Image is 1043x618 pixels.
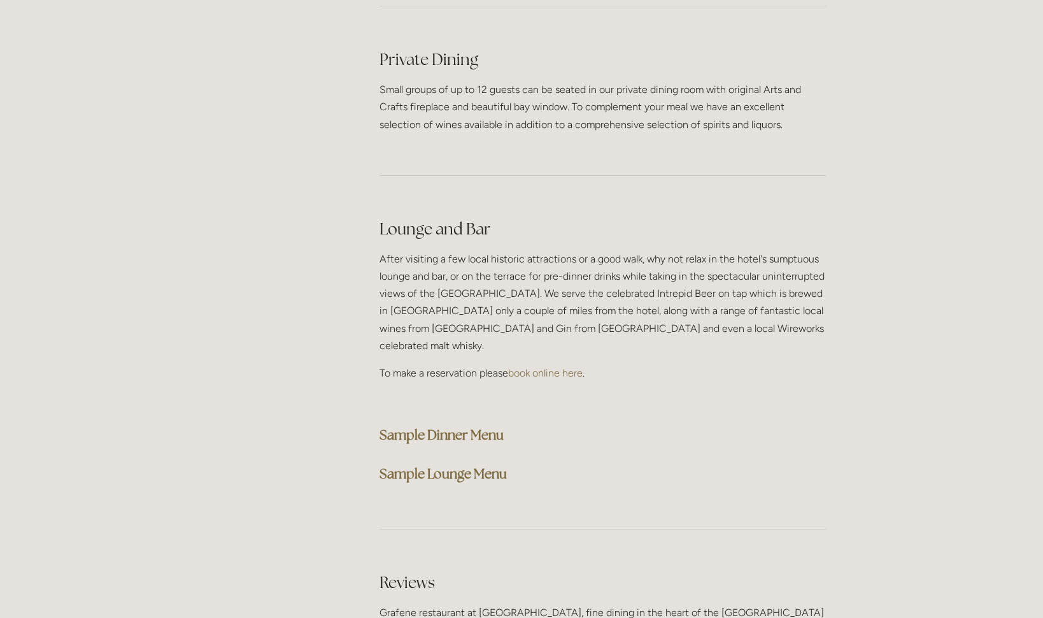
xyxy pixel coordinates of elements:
a: Sample Lounge Menu [380,465,507,482]
a: Sample Dinner Menu [380,426,504,443]
h2: Lounge and Bar [380,218,826,240]
h2: Reviews [380,571,826,594]
p: Small groups of up to 12 guests can be seated in our private dining room with original Arts and C... [380,81,826,133]
p: After visiting a few local historic attractions or a good walk, why not relax in the hotel's sump... [380,250,826,354]
a: book online here [508,367,583,379]
p: To make a reservation please . [380,364,826,382]
h2: Private Dining [380,48,826,71]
